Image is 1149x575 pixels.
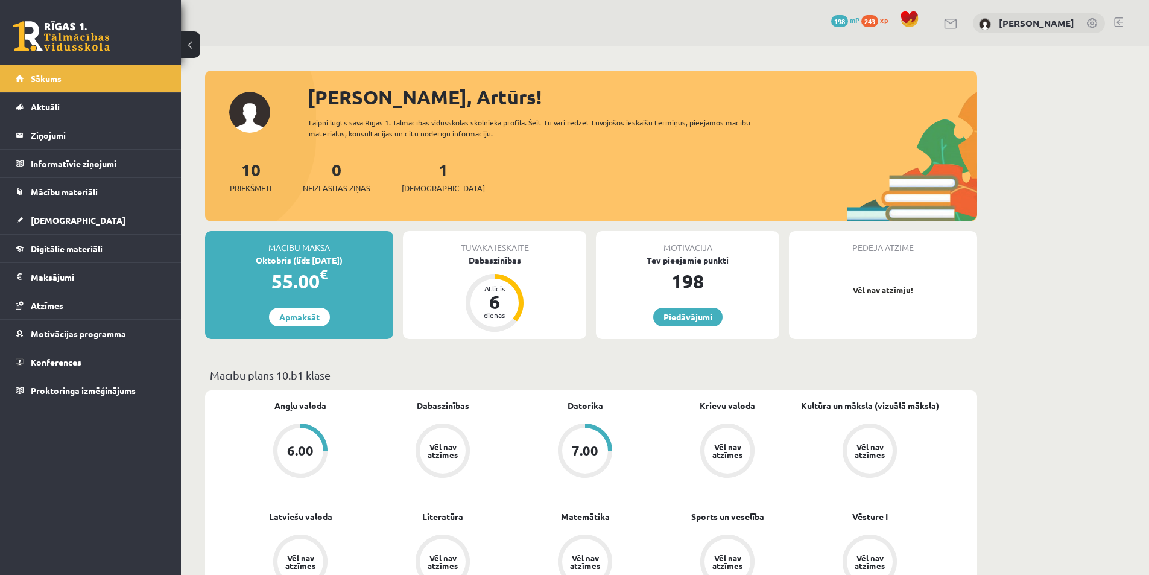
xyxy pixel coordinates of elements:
[269,510,332,523] a: Latviešu valoda
[691,510,764,523] a: Sports un veselība
[16,93,166,121] a: Aktuāli
[31,73,62,84] span: Sākums
[230,182,271,194] span: Priekšmeti
[596,267,779,296] div: 198
[31,263,166,291] legend: Maksājumi
[476,285,513,292] div: Atlicis
[831,15,859,25] a: 198 mP
[422,510,463,523] a: Literatūra
[31,121,166,149] legend: Ziņojumi
[303,159,370,194] a: 0Neizlasītās ziņas
[287,444,314,457] div: 6.00
[711,443,744,459] div: Vēl nav atzīmes
[13,21,110,51] a: Rīgas 1. Tālmācības vidusskola
[426,443,460,459] div: Vēl nav atzīmes
[476,292,513,311] div: 6
[269,308,330,326] a: Apmaksāt
[31,150,166,177] legend: Informatīvie ziņojumi
[16,235,166,262] a: Digitālie materiāli
[403,254,586,334] a: Dabaszinības Atlicis 6 dienas
[16,348,166,376] a: Konferences
[653,308,723,326] a: Piedāvājumi
[801,399,939,412] a: Kultūra un māksla (vizuālā māksla)
[31,101,60,112] span: Aktuāli
[711,554,744,570] div: Vēl nav atzīmes
[861,15,894,25] a: 243 xp
[205,231,393,254] div: Mācību maksa
[656,424,799,480] a: Vēl nav atzīmes
[274,399,326,412] a: Angļu valoda
[16,291,166,319] a: Atzīmes
[568,399,603,412] a: Datorika
[16,320,166,348] a: Motivācijas programma
[303,182,370,194] span: Neizlasītās ziņas
[372,424,514,480] a: Vēl nav atzīmes
[402,159,485,194] a: 1[DEMOGRAPHIC_DATA]
[205,267,393,296] div: 55.00
[572,444,598,457] div: 7.00
[799,424,941,480] a: Vēl nav atzīmes
[31,385,136,396] span: Proktoringa izmēģinājums
[853,554,887,570] div: Vēl nav atzīmes
[229,424,372,480] a: 6.00
[309,117,772,139] div: Laipni lūgts savā Rīgas 1. Tālmācības vidusskolas skolnieka profilā. Šeit Tu vari redzēt tuvojošo...
[853,443,887,459] div: Vēl nav atzīmes
[861,15,878,27] span: 243
[979,18,991,30] img: Artūrs Keinovskis
[561,510,610,523] a: Matemātika
[230,159,271,194] a: 10Priekšmeti
[417,399,469,412] a: Dabaszinības
[16,65,166,92] a: Sākums
[789,231,977,254] div: Pēdējā atzīme
[16,206,166,234] a: [DEMOGRAPHIC_DATA]
[850,15,859,25] span: mP
[700,399,755,412] a: Krievu valoda
[16,263,166,291] a: Maksājumi
[568,554,602,570] div: Vēl nav atzīmes
[514,424,656,480] a: 7.00
[795,284,971,296] p: Vēl nav atzīmju!
[31,215,125,226] span: [DEMOGRAPHIC_DATA]
[16,121,166,149] a: Ziņojumi
[16,178,166,206] a: Mācību materiāli
[31,243,103,254] span: Digitālie materiāli
[596,231,779,254] div: Motivācija
[403,254,586,267] div: Dabaszinības
[16,376,166,404] a: Proktoringa izmēģinājums
[476,311,513,319] div: dienas
[320,265,328,283] span: €
[831,15,848,27] span: 198
[210,367,972,383] p: Mācību plāns 10.b1 klase
[999,17,1074,29] a: [PERSON_NAME]
[283,554,317,570] div: Vēl nav atzīmes
[880,15,888,25] span: xp
[31,186,98,197] span: Mācību materiāli
[31,300,63,311] span: Atzīmes
[402,182,485,194] span: [DEMOGRAPHIC_DATA]
[308,83,977,112] div: [PERSON_NAME], Artūrs!
[16,150,166,177] a: Informatīvie ziņojumi
[205,254,393,267] div: Oktobris (līdz [DATE])
[852,510,888,523] a: Vēsture I
[31,328,126,339] span: Motivācijas programma
[403,231,586,254] div: Tuvākā ieskaite
[596,254,779,267] div: Tev pieejamie punkti
[426,554,460,570] div: Vēl nav atzīmes
[31,357,81,367] span: Konferences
